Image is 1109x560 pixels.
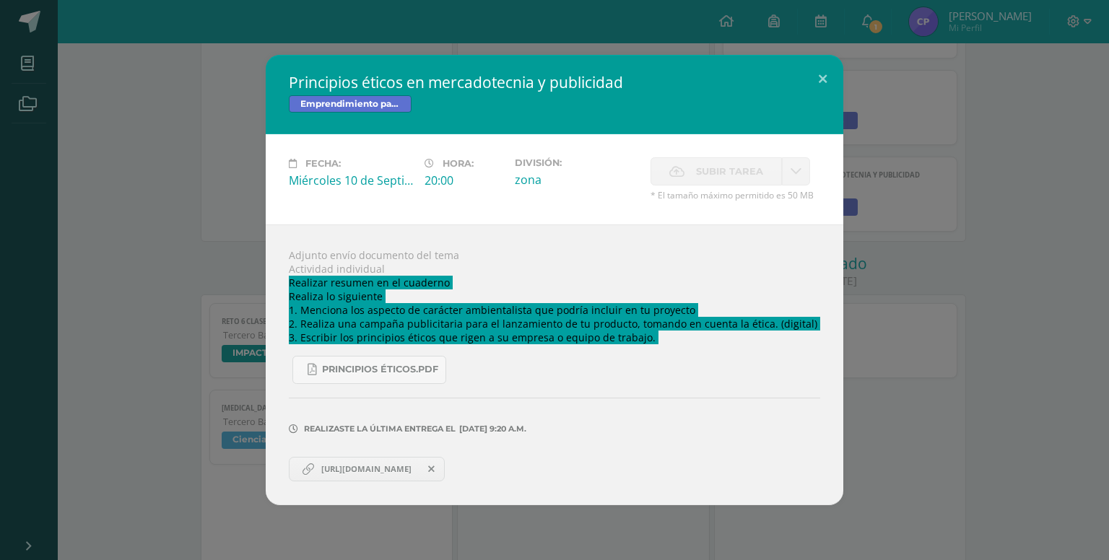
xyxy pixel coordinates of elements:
[651,157,782,185] label: La fecha de entrega ha expirado
[289,95,412,113] span: Emprendimiento para la Productividad
[782,157,810,185] a: La fecha de entrega ha expirado
[515,157,639,168] label: División:
[305,158,341,169] span: Fecha:
[322,364,438,375] span: Principios éticos.pdf
[314,463,419,475] span: [URL][DOMAIN_NAME]
[304,424,456,434] span: Realizaste la última entrega el
[289,457,445,481] a: [URL][DOMAIN_NAME]
[266,224,843,505] div: Adjunto envío documento del tema Actividad individual Realizar resumen en el cuaderno Realiza lo ...
[289,72,820,92] h2: Principios éticos en mercadotecnia y publicidad
[456,429,526,429] span: [DATE] 9:20 a.m.
[515,172,639,188] div: zona
[425,172,503,188] div: 20:00
[419,461,444,477] span: Remover entrega
[651,189,820,201] span: * El tamaño máximo permitido es 50 MB
[696,158,763,185] span: Subir tarea
[289,172,413,188] div: Miércoles 10 de Septiembre
[802,55,843,104] button: Close (Esc)
[292,356,446,384] a: Principios éticos.pdf
[443,158,474,169] span: Hora:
